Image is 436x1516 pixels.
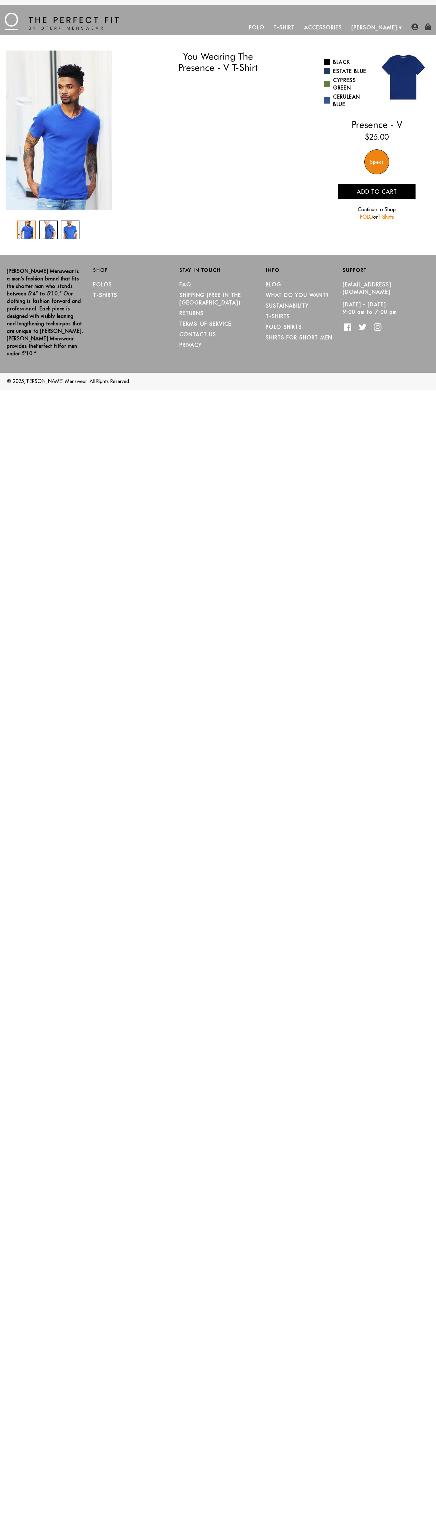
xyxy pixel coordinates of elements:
[93,292,117,298] a: T-Shirts
[244,20,269,35] a: Polo
[365,131,389,143] ins: $25.00
[338,184,416,199] button: Add to cart
[343,281,391,295] a: [EMAIL_ADDRESS][DOMAIN_NAME]
[266,313,290,319] a: T-Shirts
[180,321,232,327] a: TERMS OF SERVICE
[180,267,256,273] h2: Stay in Touch
[324,58,372,66] a: Black
[180,281,191,288] a: FAQ
[39,221,58,239] div: 2 / 3
[61,221,79,239] div: 3 / 3
[343,267,429,273] h2: Support
[364,149,389,174] div: Specs
[411,23,418,30] img: user-account-icon.png
[17,221,36,239] div: 1 / 3
[299,20,347,35] a: Accessories
[266,267,343,273] h2: Info
[180,342,202,348] a: PRIVACY
[266,281,281,288] a: Blog
[26,378,87,384] a: [PERSON_NAME] Menswear
[324,93,372,108] a: Cerulean Blue
[357,188,397,195] span: Add to cart
[269,20,299,35] a: T-Shirt
[180,331,216,338] a: CONTACT US
[6,51,112,210] div: 1 / 3
[338,206,416,221] p: Continue to Shop or
[180,292,241,306] a: SHIPPING (Free in the [GEOGRAPHIC_DATA])
[5,13,119,30] img: The Perfect Fit - by Otero Menswear - Logo
[347,20,402,35] a: [PERSON_NAME]
[180,310,204,316] a: RETURNS
[324,67,372,75] a: Estate Blue
[266,334,333,341] a: Shirts for Short Men
[266,292,329,298] a: What Do You Want?
[6,51,112,210] img: IMG_2227_copy_1024x1024_2x_771133ab-4afb-42e7-98e2-f58d624c3d3f_340x.jpg
[378,214,394,220] a: T-Shirts
[377,51,430,104] img: 02.jpg
[7,267,84,357] p: [PERSON_NAME] Menswear is a men’s fashion brand that fits the shorter man who stands between 5’4”...
[93,281,112,288] a: Polos
[424,23,431,30] img: shopping-bag-icon.png
[148,51,288,73] h1: You Wearing The Presence - V T-Shirt
[324,119,430,130] h2: Presence - V
[7,377,429,385] p: © 2025, . All Rights Reserved.
[324,76,372,91] a: Cypress Green
[360,214,373,220] a: POLO
[266,324,302,330] a: Polo Shirts
[266,303,309,309] a: Sustainability
[343,301,420,316] p: [DATE] - [DATE] 9:00 am to 7:00 pm
[93,267,170,273] h2: Shop
[36,343,60,349] strong: Perfect Fit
